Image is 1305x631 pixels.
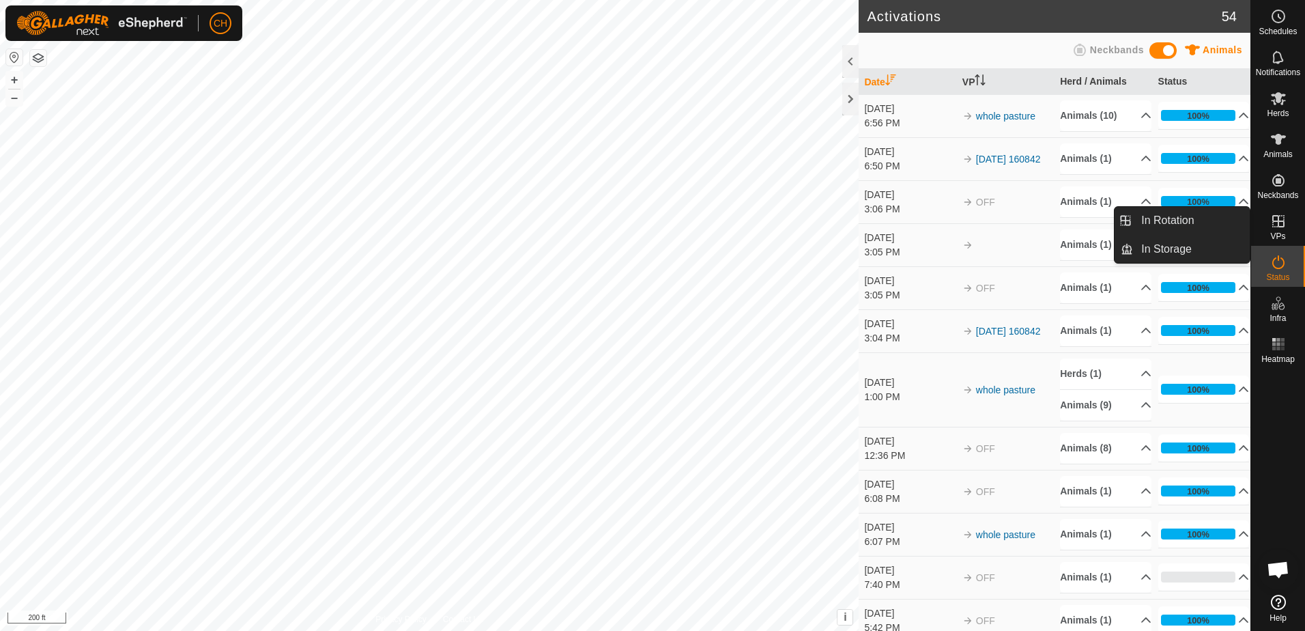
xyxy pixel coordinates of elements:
[864,492,956,506] div: 6:08 PM
[1187,485,1209,498] div: 100%
[1153,69,1250,96] th: Status
[864,563,956,578] div: [DATE]
[864,390,956,404] div: 1:00 PM
[1060,186,1151,217] p-accordion-header: Animals (1)
[1158,477,1250,505] p-accordion-header: 100%
[962,326,973,337] img: arrow
[864,231,956,245] div: [DATE]
[1161,325,1236,336] div: 100%
[1267,109,1289,117] span: Herds
[1270,314,1286,322] span: Infra
[864,376,956,390] div: [DATE]
[6,89,23,106] button: –
[1158,376,1250,403] p-accordion-header: 100%
[864,145,956,159] div: [DATE]
[864,202,956,216] div: 3:06 PM
[864,116,956,130] div: 6:56 PM
[1060,519,1151,550] p-accordion-header: Animals (1)
[962,615,973,626] img: arrow
[976,197,995,208] span: OFF
[976,529,1035,540] a: whole pasture
[1258,549,1299,590] div: Open chat
[1257,191,1298,199] span: Neckbands
[1187,442,1209,455] div: 100%
[976,572,995,583] span: OFF
[1161,443,1236,453] div: 100%
[864,102,956,116] div: [DATE]
[864,606,956,621] div: [DATE]
[864,317,956,331] div: [DATE]
[962,154,973,165] img: arrow
[1158,317,1250,344] p-accordion-header: 100%
[962,240,973,251] img: arrow
[6,72,23,88] button: +
[962,283,973,294] img: arrow
[962,197,973,208] img: arrow
[1060,390,1151,421] p-accordion-header: Animals (9)
[1203,44,1242,55] span: Animals
[1263,150,1293,158] span: Animals
[1158,520,1250,548] p-accordion-header: 100%
[1187,528,1209,541] div: 100%
[1161,384,1236,395] div: 100%
[1187,324,1209,337] div: 100%
[885,76,896,87] p-sorticon: Activate to sort
[976,384,1035,395] a: whole pasture
[1158,145,1250,172] p-accordion-header: 100%
[962,529,973,540] img: arrow
[1251,589,1305,628] a: Help
[1055,69,1152,96] th: Herd / Animals
[1060,315,1151,346] p-accordion-header: Animals (1)
[962,111,973,122] img: arrow
[1222,6,1237,27] span: 54
[867,8,1221,25] h2: Activations
[214,16,227,31] span: CH
[864,331,956,346] div: 3:04 PM
[1060,433,1151,464] p-accordion-header: Animals (8)
[864,245,956,260] div: 3:05 PM
[1187,614,1209,627] div: 100%
[1187,383,1209,396] div: 100%
[844,611,846,623] span: i
[1158,434,1250,462] p-accordion-header: 100%
[1133,236,1250,263] a: In Storage
[1158,102,1250,129] p-accordion-header: 100%
[864,188,956,202] div: [DATE]
[1060,143,1151,174] p-accordion-header: Animals (1)
[1161,572,1236,583] div: 0%
[1161,282,1236,293] div: 100%
[1158,274,1250,301] p-accordion-header: 100%
[1090,44,1144,55] span: Neckbands
[837,610,852,625] button: i
[1060,562,1151,593] p-accordion-header: Animals (1)
[859,69,956,96] th: Date
[1261,355,1295,363] span: Heatmap
[1259,27,1297,36] span: Schedules
[1060,359,1151,389] p-accordion-header: Herds (1)
[1060,476,1151,507] p-accordion-header: Animals (1)
[1115,236,1250,263] li: In Storage
[864,477,956,492] div: [DATE]
[976,154,1041,165] a: [DATE] 160842
[976,326,1041,337] a: [DATE] 160842
[1161,615,1236,626] div: 100%
[1060,229,1151,260] p-accordion-header: Animals (1)
[864,449,956,463] div: 12:36 PM
[864,159,956,173] div: 6:50 PM
[976,615,995,626] span: OFF
[30,50,46,66] button: Map Layers
[375,613,427,626] a: Privacy Policy
[1187,109,1209,122] div: 100%
[976,111,1035,122] a: whole pasture
[957,69,1055,96] th: VP
[864,434,956,449] div: [DATE]
[864,535,956,549] div: 6:07 PM
[1161,153,1236,164] div: 100%
[976,486,995,497] span: OFF
[1133,207,1250,234] a: In Rotation
[1161,110,1236,121] div: 100%
[1187,152,1209,165] div: 100%
[1266,273,1289,281] span: Status
[16,11,187,36] img: Gallagher Logo
[6,49,23,66] button: Reset Map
